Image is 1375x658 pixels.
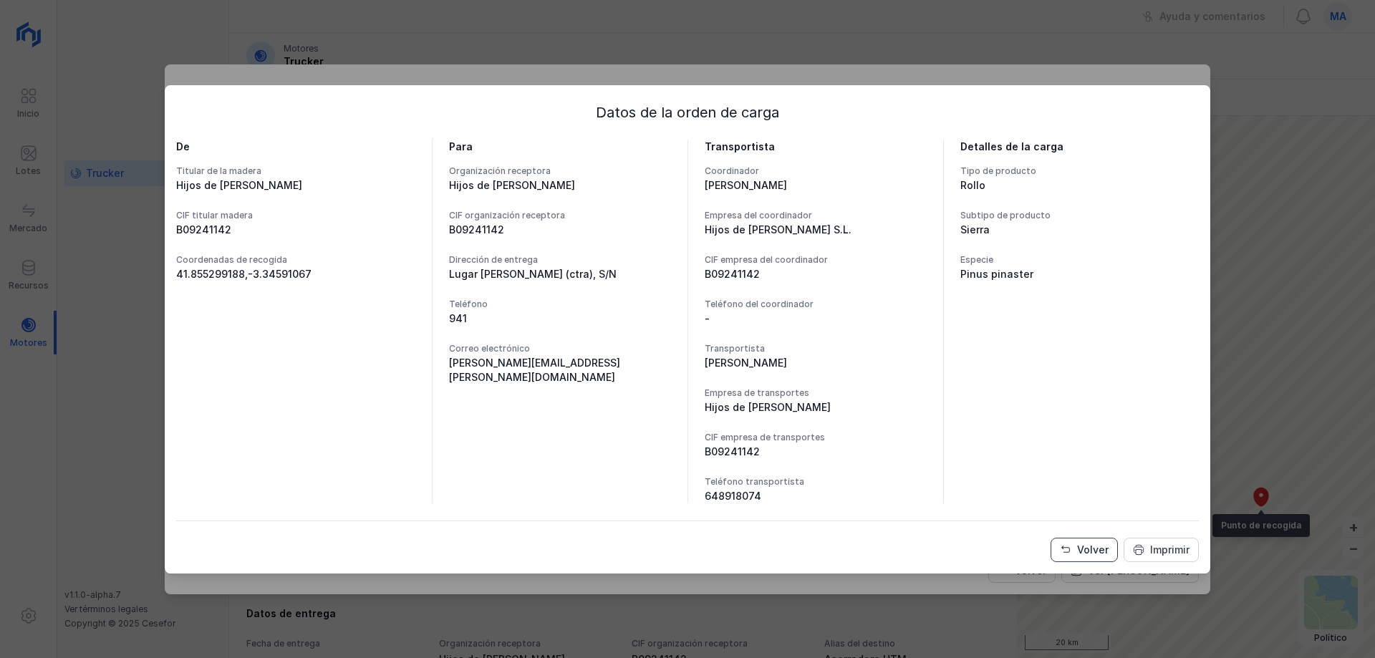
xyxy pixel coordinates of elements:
div: Rollo [960,178,1199,193]
div: CIF empresa del coordinador [705,254,926,266]
div: CIF organización receptora [449,210,670,221]
div: - [705,311,926,326]
div: Teléfono transportista [705,476,926,488]
div: Tipo de producto [960,165,1199,177]
div: Sierra [960,223,1199,237]
div: Subtipo de producto [960,210,1199,221]
div: 941 [449,311,670,326]
div: Transportista [705,140,926,154]
div: Pinus pinaster [960,267,1199,281]
div: Teléfono del coordinador [705,299,926,310]
div: Especie [960,254,1199,266]
div: Empresa del coordinador [705,210,926,221]
div: Empresa de transportes [705,387,926,399]
div: B09241142 [449,223,670,237]
div: Detalles de la carga [960,140,1199,154]
div: Lugar [PERSON_NAME] (ctra), S/N [449,267,670,281]
div: B09241142 [705,267,926,281]
div: Organización receptora [449,165,670,177]
div: B09241142 [705,445,926,459]
div: Volver [1077,543,1109,557]
div: Hijos de [PERSON_NAME] [176,178,415,193]
div: Teléfono [449,299,670,310]
div: Titular de la madera [176,165,415,177]
div: Hijos de [PERSON_NAME] S.L. [705,223,926,237]
div: Dirección de entrega [449,254,670,266]
div: CIF empresa de transportes [705,432,926,443]
div: Datos de la orden de carga [176,102,1199,122]
div: Coordinador [705,165,926,177]
div: 41.855299188,-3.34591067 [176,267,415,281]
div: De [176,140,415,154]
div: Imprimir [1150,543,1190,557]
div: Para [449,140,670,154]
div: [PERSON_NAME] [705,178,926,193]
div: Hijos de [PERSON_NAME] [449,178,670,193]
div: Coordenadas de recogida [176,254,415,266]
div: [PERSON_NAME] [705,356,926,370]
div: 648918074 [705,489,926,503]
div: B09241142 [176,223,415,237]
div: Hijos de [PERSON_NAME] [705,400,926,415]
button: Imprimir [1124,538,1199,562]
div: Correo electrónico [449,343,670,354]
button: Volver [1051,538,1118,562]
div: CIF titular madera [176,210,415,221]
div: [PERSON_NAME][EMAIL_ADDRESS][PERSON_NAME][DOMAIN_NAME] [449,356,670,384]
div: Transportista [705,343,926,354]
